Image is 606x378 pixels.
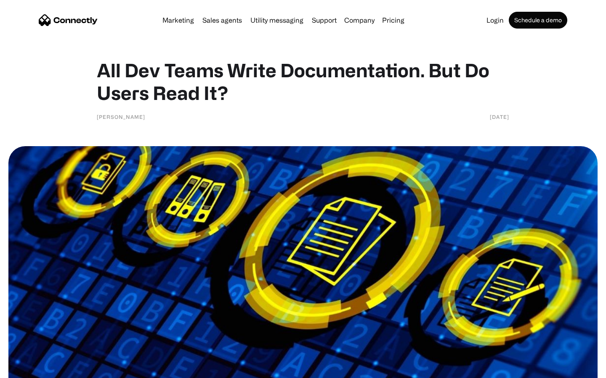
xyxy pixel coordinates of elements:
[344,14,375,26] div: Company
[97,113,145,121] div: [PERSON_NAME]
[199,17,245,24] a: Sales agents
[308,17,340,24] a: Support
[509,12,567,29] a: Schedule a demo
[97,59,509,104] h1: All Dev Teams Write Documentation. But Do Users Read It?
[483,17,507,24] a: Login
[8,363,50,375] aside: Language selected: English
[159,17,197,24] a: Marketing
[247,17,307,24] a: Utility messaging
[379,17,408,24] a: Pricing
[17,363,50,375] ul: Language list
[490,113,509,121] div: [DATE]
